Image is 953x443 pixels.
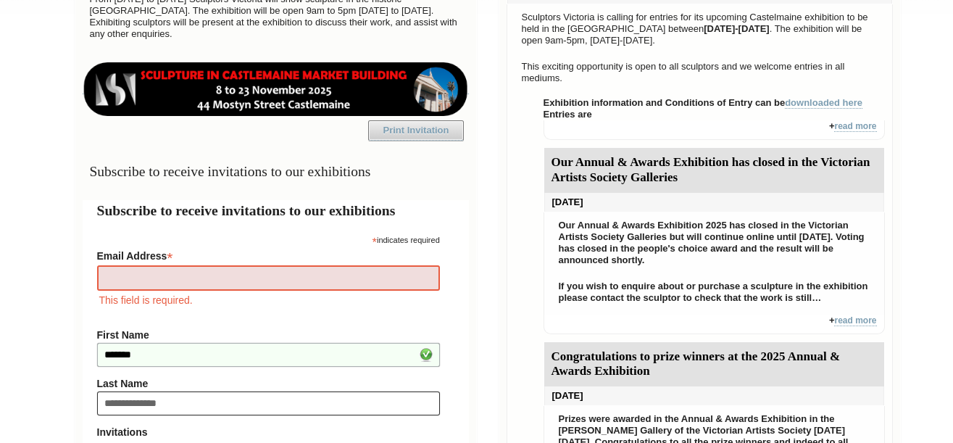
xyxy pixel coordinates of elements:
[544,148,884,193] div: Our Annual & Awards Exhibition has closed in the Victorian Artists Society Galleries
[704,23,770,34] strong: [DATE]-[DATE]
[97,378,440,389] label: Last Name
[97,200,454,221] h2: Subscribe to receive invitations to our exhibitions
[515,57,885,88] p: This exciting opportunity is open to all sculptors and we welcome entries in all mediums.
[544,97,863,109] strong: Exhibition information and Conditions of Entry can be
[544,342,884,387] div: Congratulations to prize winners at the 2025 Annual & Awards Exhibition
[97,232,440,246] div: indicates required
[97,292,440,308] div: This field is required.
[97,426,440,438] strong: Invitations
[552,277,877,307] p: If you wish to enquire about or purchase a sculpture in the exhibition please contact the sculpto...
[83,62,469,116] img: castlemaine-ldrbd25v2.png
[834,315,876,326] a: read more
[552,216,877,270] p: Our Annual & Awards Exhibition 2025 has closed in the Victorian Artists Society Galleries but wil...
[515,8,885,50] p: Sculptors Victoria is calling for entries for its upcoming Castelmaine exhibition to be held in t...
[97,246,440,263] label: Email Address
[834,121,876,132] a: read more
[544,386,884,405] div: [DATE]
[97,329,440,341] label: First Name
[544,193,884,212] div: [DATE]
[785,97,862,109] a: downloaded here
[544,120,885,140] div: +
[544,315,885,334] div: +
[368,120,464,141] a: Print Invitation
[83,157,469,186] h3: Subscribe to receive invitations to our exhibitions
